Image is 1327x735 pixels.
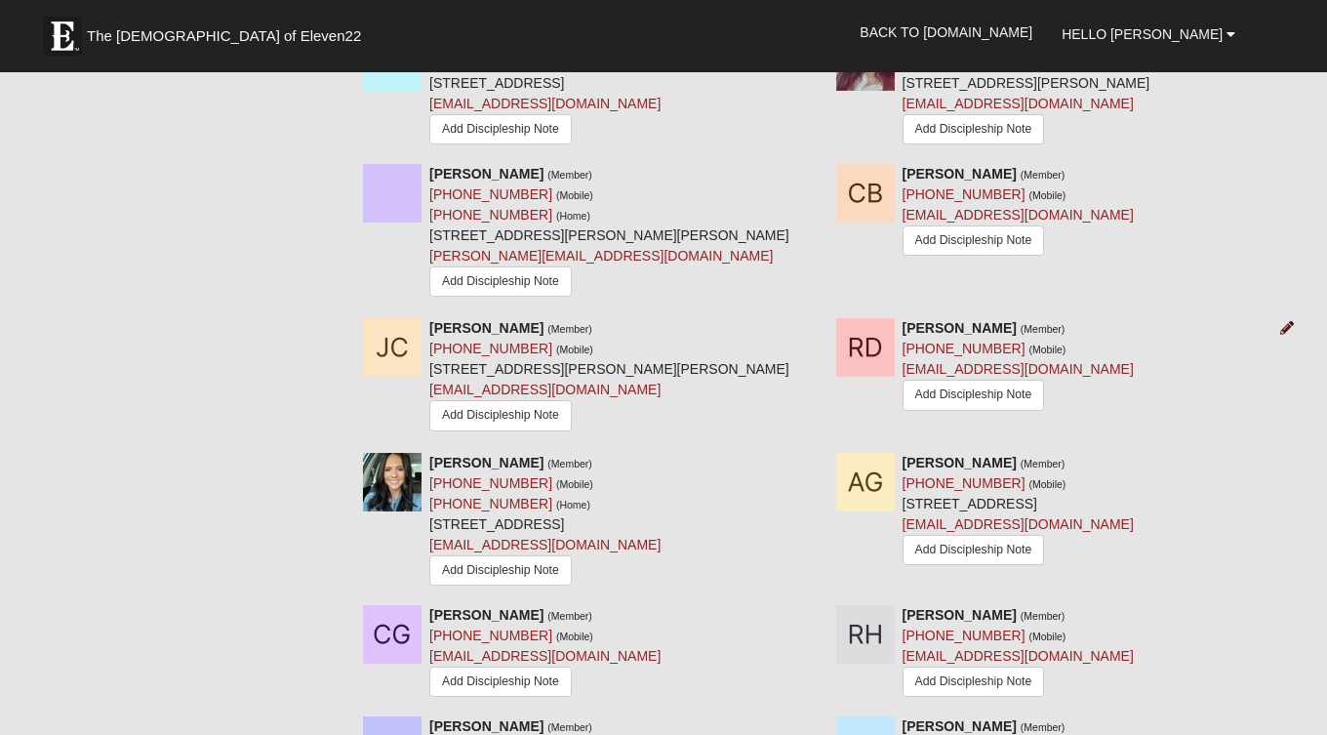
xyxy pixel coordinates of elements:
div: [STREET_ADDRESS] [429,32,661,149]
strong: [PERSON_NAME] [903,607,1017,623]
small: (Member) [1021,610,1066,622]
a: Add Discipleship Note [903,667,1045,697]
span: Hello [PERSON_NAME] [1062,26,1223,42]
div: [STREET_ADDRESS][PERSON_NAME][PERSON_NAME] [429,318,789,438]
small: (Mobile) [1028,631,1066,642]
small: (Mobile) [1028,189,1066,201]
a: Add Discipleship Note [903,535,1045,565]
small: (Mobile) [556,344,593,355]
a: [PHONE_NUMBER] [429,207,552,223]
small: (Member) [1021,458,1066,470]
div: [STREET_ADDRESS] [903,453,1134,570]
a: [PHONE_NUMBER] [429,628,552,643]
a: [EMAIL_ADDRESS][DOMAIN_NAME] [903,96,1134,111]
small: (Mobile) [556,478,593,490]
a: Add Discipleship Note [903,114,1045,144]
a: Add Discipleship Note [903,225,1045,256]
a: [PHONE_NUMBER] [903,341,1025,356]
a: [EMAIL_ADDRESS][DOMAIN_NAME] [429,537,661,552]
a: [EMAIL_ADDRESS][DOMAIN_NAME] [903,361,1134,377]
small: (Mobile) [1028,478,1066,490]
img: Eleven22 logo [43,17,82,56]
a: [PHONE_NUMBER] [429,475,552,491]
div: [STREET_ADDRESS] [429,453,661,591]
a: Back to [DOMAIN_NAME] [845,8,1047,57]
strong: [PERSON_NAME] [429,320,543,336]
small: (Member) [1021,323,1066,335]
small: (Home) [556,499,590,510]
small: (Mobile) [556,631,593,642]
small: (Member) [547,323,592,335]
small: (Member) [547,458,592,470]
a: Add Discipleship Note [429,400,572,430]
a: [EMAIL_ADDRESS][DOMAIN_NAME] [903,648,1134,664]
a: [EMAIL_ADDRESS][DOMAIN_NAME] [429,382,661,397]
a: Add Discipleship Note [429,667,572,697]
strong: [PERSON_NAME] [903,166,1017,182]
a: [PHONE_NUMBER] [429,496,552,511]
small: (Member) [547,169,592,181]
a: Add Discipleship Note [429,266,572,297]
a: [PHONE_NUMBER] [429,186,552,202]
a: Add Discipleship Note [429,114,572,144]
a: [PHONE_NUMBER] [903,475,1025,491]
a: Add Discipleship Note [429,555,572,586]
small: (Mobile) [1028,344,1066,355]
a: [EMAIL_ADDRESS][DOMAIN_NAME] [903,516,1134,532]
a: [EMAIL_ADDRESS][DOMAIN_NAME] [903,207,1134,223]
div: [STREET_ADDRESS][PERSON_NAME][PERSON_NAME] [429,164,789,305]
strong: [PERSON_NAME] [429,607,543,623]
a: [PERSON_NAME][EMAIL_ADDRESS][DOMAIN_NAME] [429,248,773,264]
a: [EMAIL_ADDRESS][DOMAIN_NAME] [429,96,661,111]
div: [STREET_ADDRESS][PERSON_NAME] [903,32,1150,149]
small: (Member) [1021,169,1066,181]
a: Add Discipleship Note [903,380,1045,410]
small: (Member) [547,610,592,622]
small: (Mobile) [556,189,593,201]
strong: [PERSON_NAME] [903,320,1017,336]
a: [EMAIL_ADDRESS][DOMAIN_NAME] [429,648,661,664]
strong: [PERSON_NAME] [903,455,1017,470]
strong: [PERSON_NAME] [429,166,543,182]
a: [PHONE_NUMBER] [903,628,1025,643]
a: Hello [PERSON_NAME] [1047,10,1250,59]
a: [PHONE_NUMBER] [429,341,552,356]
small: (Home) [556,210,590,222]
span: The [DEMOGRAPHIC_DATA] of Eleven22 [87,26,361,46]
a: The [DEMOGRAPHIC_DATA] of Eleven22 [33,7,423,56]
strong: [PERSON_NAME] [429,455,543,470]
a: [PHONE_NUMBER] [903,186,1025,202]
